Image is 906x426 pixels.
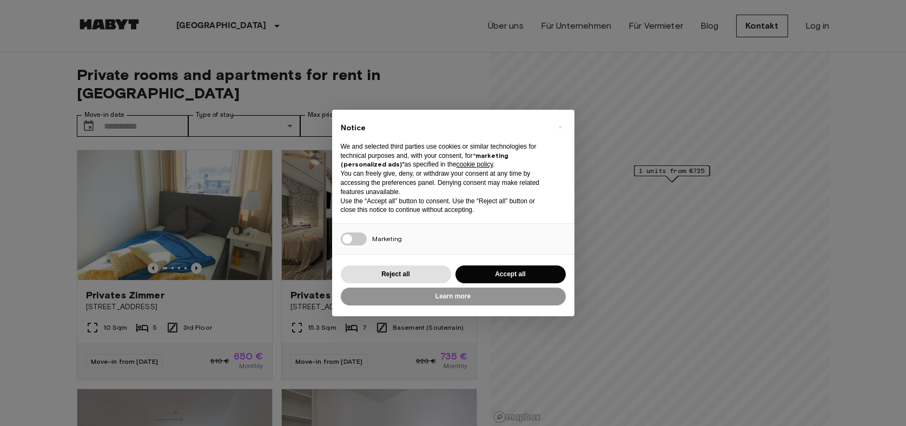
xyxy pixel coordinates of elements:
[341,169,548,196] p: You can freely give, deny, or withdraw your consent at any time by accessing the preferences pane...
[455,265,566,283] button: Accept all
[341,142,548,169] p: We and selected third parties use cookies or similar technologies for technical purposes and, wit...
[558,121,562,134] span: ×
[372,235,402,243] span: Marketing
[457,161,493,168] a: cookie policy
[341,265,451,283] button: Reject all
[341,151,508,169] strong: “marketing (personalized ads)”
[341,288,566,305] button: Learn more
[341,123,548,134] h2: Notice
[552,118,569,136] button: Close this notice
[341,197,548,215] p: Use the “Accept all” button to consent. Use the “Reject all” button or close this notice to conti...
